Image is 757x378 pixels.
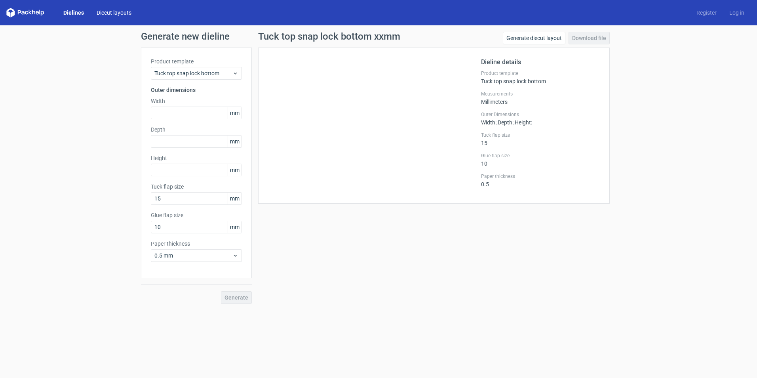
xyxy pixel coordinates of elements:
span: , Depth : [496,119,514,126]
span: 0.5 mm [154,252,232,260]
label: Product template [481,70,600,76]
a: Generate diecut layout [503,32,565,44]
label: Glue flap size [151,211,242,219]
span: mm [228,164,242,176]
a: Log in [723,9,751,17]
span: , Height : [514,119,532,126]
span: mm [228,221,242,233]
label: Product template [151,57,242,65]
div: 10 [481,153,600,167]
span: mm [228,193,242,204]
label: Height [151,154,242,162]
a: Register [690,9,723,17]
span: Tuck top snap lock bottom [154,69,232,77]
label: Glue flap size [481,153,600,159]
span: mm [228,136,242,147]
span: Width : [481,119,496,126]
label: Outer Dimensions [481,111,600,118]
h1: Tuck top snap lock bottom xxmm [258,32,400,41]
a: Diecut layouts [90,9,138,17]
label: Measurements [481,91,600,97]
a: Dielines [57,9,90,17]
h1: Generate new dieline [141,32,616,41]
div: Tuck top snap lock bottom [481,70,600,84]
h3: Outer dimensions [151,86,242,94]
label: Depth [151,126,242,134]
span: mm [228,107,242,119]
label: Tuck flap size [151,183,242,191]
label: Paper thickness [151,240,242,248]
div: 15 [481,132,600,146]
label: Paper thickness [481,173,600,179]
div: 0.5 [481,173,600,187]
label: Tuck flap size [481,132,600,138]
label: Width [151,97,242,105]
div: Millimeters [481,91,600,105]
h2: Dieline details [481,57,600,67]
